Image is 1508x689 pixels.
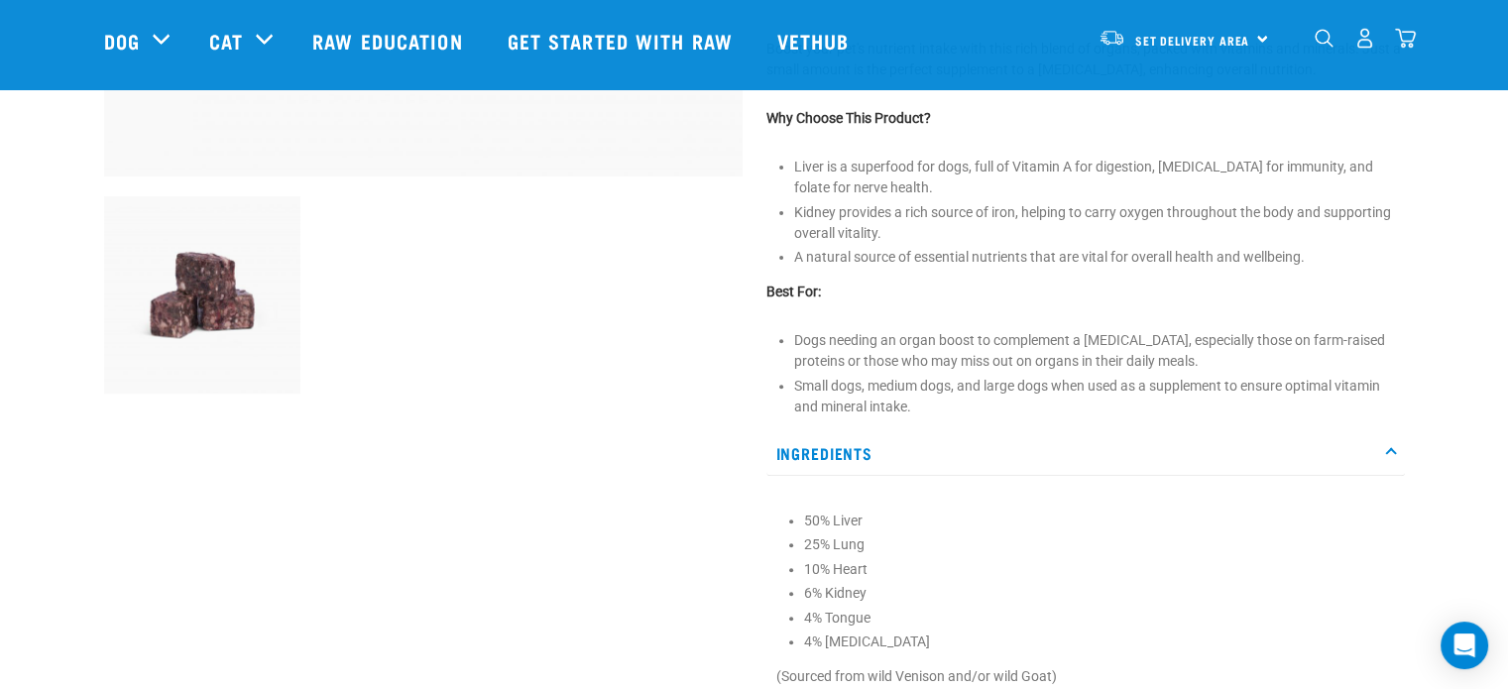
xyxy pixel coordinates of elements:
a: Get started with Raw [488,1,757,80]
img: home-icon@2x.png [1395,28,1416,49]
strong: Best For: [766,284,821,299]
li: Liver is a superfood for dogs, full of Vitamin A for digestion, [MEDICAL_DATA] for immunity, and ... [794,157,1405,198]
a: Raw Education [292,1,487,80]
li: 50% Liver [804,511,1395,531]
li: 25% Lung [804,534,1395,555]
li: 4% [MEDICAL_DATA] [804,632,1395,652]
span: Set Delivery Area [1135,37,1250,44]
li: Kidney provides a rich source of iron, helping to carry oxygen throughout the body and supporting... [794,202,1405,244]
li: Small dogs, medium dogs, and large dogs when used as a supplement to ensure optimal vitamin and m... [794,376,1405,417]
img: van-moving.png [1099,29,1125,47]
img: user.png [1354,28,1375,49]
li: 6% Kidney [804,583,1395,604]
a: Dog [104,26,140,56]
div: Open Intercom Messenger [1441,622,1488,669]
strong: Why Choose This Product? [766,110,931,126]
p: (Sourced from wild Venison and/or wild Goat) [776,666,1395,687]
img: home-icon-1@2x.png [1315,29,1334,48]
a: Cat [209,26,243,56]
li: 4% Tongue [804,608,1395,629]
li: Dogs needing an organ boost to complement a [MEDICAL_DATA], especially those on farm-raised prote... [794,330,1405,372]
li: 10% Heart [804,559,1395,580]
li: A natural source of essential nutrients that are vital for overall health and wellbeing. [794,247,1405,268]
img: Wild Organ Mix [104,196,301,394]
a: Vethub [757,1,874,80]
p: Ingredients [766,431,1405,476]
